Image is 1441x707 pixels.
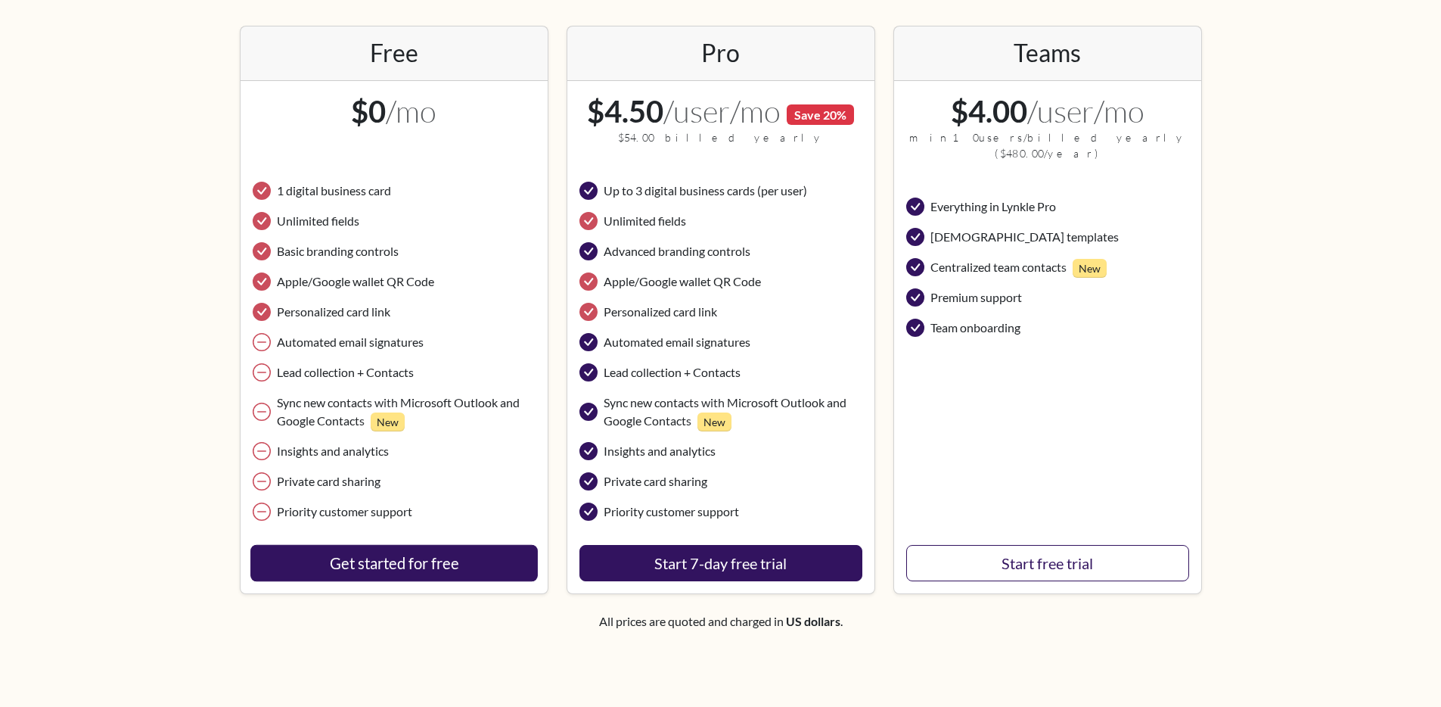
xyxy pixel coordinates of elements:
[351,93,386,129] span: $0
[604,333,750,351] span: Automated email signatures
[1014,38,1081,67] h2: Teams
[604,394,862,430] span: Sync new contacts with Microsoft Outlook and Google Contacts
[277,503,412,521] span: Priority customer support
[697,413,731,431] small: New
[930,288,1022,307] span: Premium support
[663,92,855,129] small: /user/mo
[951,93,1027,129] span: $4.00
[701,38,740,67] h2: Pro
[277,303,390,321] span: Personalized card link
[1073,259,1107,278] small: New
[906,129,1189,161] small: min 10 users/billed yearly ( $480.00 /year)
[930,319,1020,337] span: Team onboarding
[604,303,717,321] span: Personalized card link
[604,182,807,200] span: Up to 3 digital business cards (per user)
[231,612,1211,631] p: All prices are quoted and charged in .
[930,198,1056,216] span: Everything in Lynkle Pro
[253,39,536,67] h2: Free
[604,472,707,491] span: Private card sharing
[787,104,855,125] span: Save 20%
[587,93,663,129] span: $4.50
[1027,92,1144,129] small: /user/mo
[277,333,424,351] span: Automated email signatures
[277,442,389,460] span: Insights and analytics
[604,442,716,460] span: Insights and analytics
[277,242,399,260] span: Basic branding controls
[277,212,359,230] span: Unlimited fields
[604,242,750,260] span: Advanced branding controls
[386,92,436,129] small: /mo
[579,129,862,145] small: $54.00 billed yearly
[277,273,434,291] span: Apple/Google wallet QR Code
[930,228,1119,246] span: [DEMOGRAPHIC_DATA] templates
[579,545,862,581] button: Start 7-day free trial
[371,413,405,431] small: New
[277,394,536,430] span: Sync new contacts with Microsoft Outlook and Google Contacts
[604,363,741,382] span: Lead collection + Contacts
[277,363,414,382] span: Lead collection + Contacts
[277,182,391,200] span: 1 digital business card
[250,545,538,582] a: Get started for free
[930,258,1107,276] span: Centralized team contacts
[604,273,761,291] span: Apple/Google wallet QR Code
[604,212,686,230] span: Unlimited fields
[277,472,380,491] span: Private card sharing
[786,614,840,628] strong: US dollars
[604,503,739,521] span: Priority customer support
[906,545,1189,581] a: Start free trial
